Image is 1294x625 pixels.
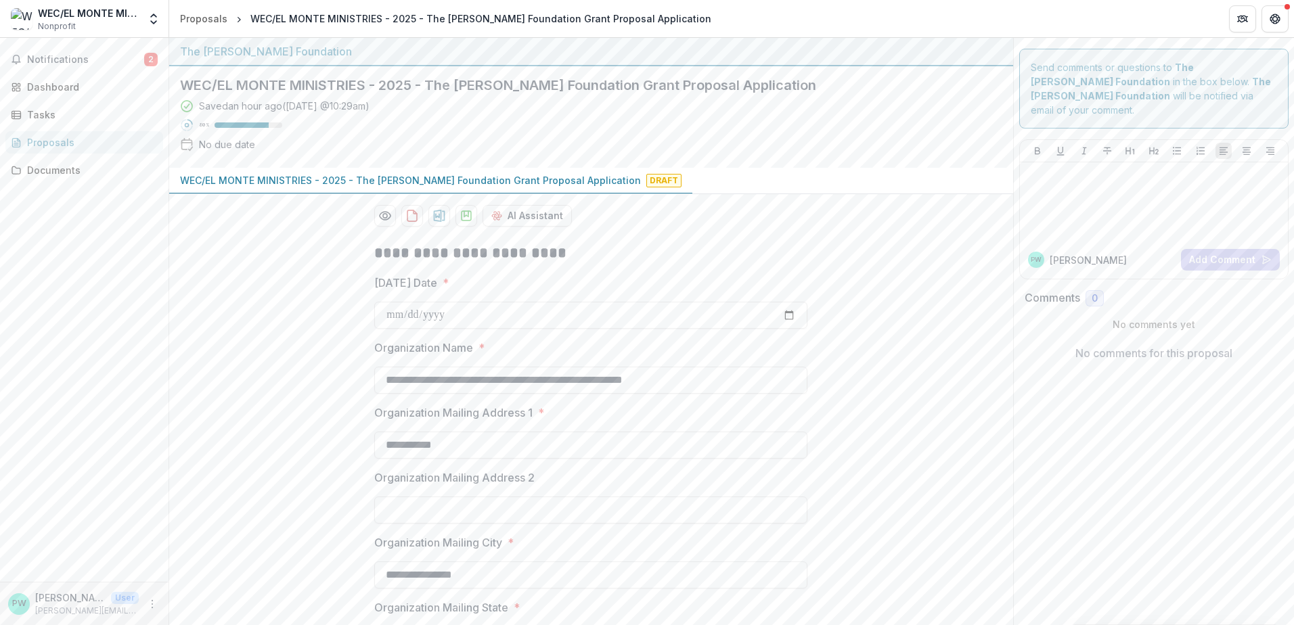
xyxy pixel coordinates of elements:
button: Heading 2 [1146,143,1162,159]
p: [PERSON_NAME] [1050,253,1127,267]
button: Align Right [1262,143,1278,159]
a: Tasks [5,103,163,126]
button: Open entity switcher [144,5,163,32]
img: WEC/EL MONTE MINISTRIES [11,8,32,30]
div: WEC/EL MONTE MINISTRIES - 2025 - The [PERSON_NAME] Foundation Grant Proposal Application [250,11,711,26]
h2: WEC/EL MONTE MINISTRIES - 2025 - The [PERSON_NAME] Foundation Grant Proposal Application [180,77,981,93]
p: [DATE] Date [374,275,437,291]
div: Send comments or questions to in the box below. will be notified via email of your comment. [1019,49,1289,129]
span: Draft [646,174,682,187]
div: Dashboard [27,80,152,94]
div: WEC/EL MONTE MINISTRIES [38,6,139,20]
button: Align Left [1215,143,1232,159]
button: download-proposal [401,205,423,227]
button: Notifications2 [5,49,163,70]
p: [PERSON_NAME][EMAIL_ADDRESS][PERSON_NAME][DOMAIN_NAME] [35,605,139,617]
a: Documents [5,159,163,181]
div: Saved an hour ago ( [DATE] @ 10:29am ) [199,99,370,113]
button: Bold [1029,143,1046,159]
p: 80 % [199,120,209,130]
p: WEC/EL MONTE MINISTRIES - 2025 - The [PERSON_NAME] Foundation Grant Proposal Application [180,173,641,187]
div: No due date [199,137,255,152]
div: Paul Wilson [12,599,26,608]
span: Nonprofit [38,20,76,32]
div: Tasks [27,108,152,122]
div: Paul Wilson [1031,256,1042,263]
button: Align Center [1239,143,1255,159]
button: Partners [1229,5,1256,32]
button: Heading 1 [1122,143,1138,159]
a: Proposals [5,131,163,154]
button: download-proposal [455,205,477,227]
button: download-proposal [428,205,450,227]
p: User [111,592,139,604]
button: Get Help [1262,5,1289,32]
button: Strike [1099,143,1115,159]
button: Ordered List [1192,143,1209,159]
p: Organization Mailing Address 1 [374,404,533,421]
div: Documents [27,163,152,177]
div: The [PERSON_NAME] Foundation [180,43,1002,60]
div: Proposals [27,135,152,149]
p: Organization Mailing State [374,599,508,616]
p: No comments for this proposal [1075,345,1232,361]
p: Organization Mailing Address 2 [374,469,535,486]
p: No comments yet [1025,317,1284,331]
button: AI Assistant [483,205,572,227]
a: Proposals [175,9,233,28]
nav: breadcrumb [175,9,717,28]
button: Underline [1052,143,1069,159]
p: Organization Mailing City [374,534,502,551]
h2: Comments [1025,292,1080,304]
div: Proposals [180,11,227,26]
button: Add Comment [1181,249,1280,271]
button: More [144,596,160,612]
span: Notifications [27,54,144,66]
button: Italicize [1076,143,1092,159]
span: 2 [144,53,158,66]
p: [PERSON_NAME] [35,591,106,605]
button: Preview 805333cd-081f-4d81-8bf4-98f1ca78f590-0.pdf [374,205,396,227]
a: Dashboard [5,76,163,98]
p: Organization Name [374,340,473,356]
button: Bullet List [1169,143,1185,159]
span: 0 [1092,293,1098,304]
